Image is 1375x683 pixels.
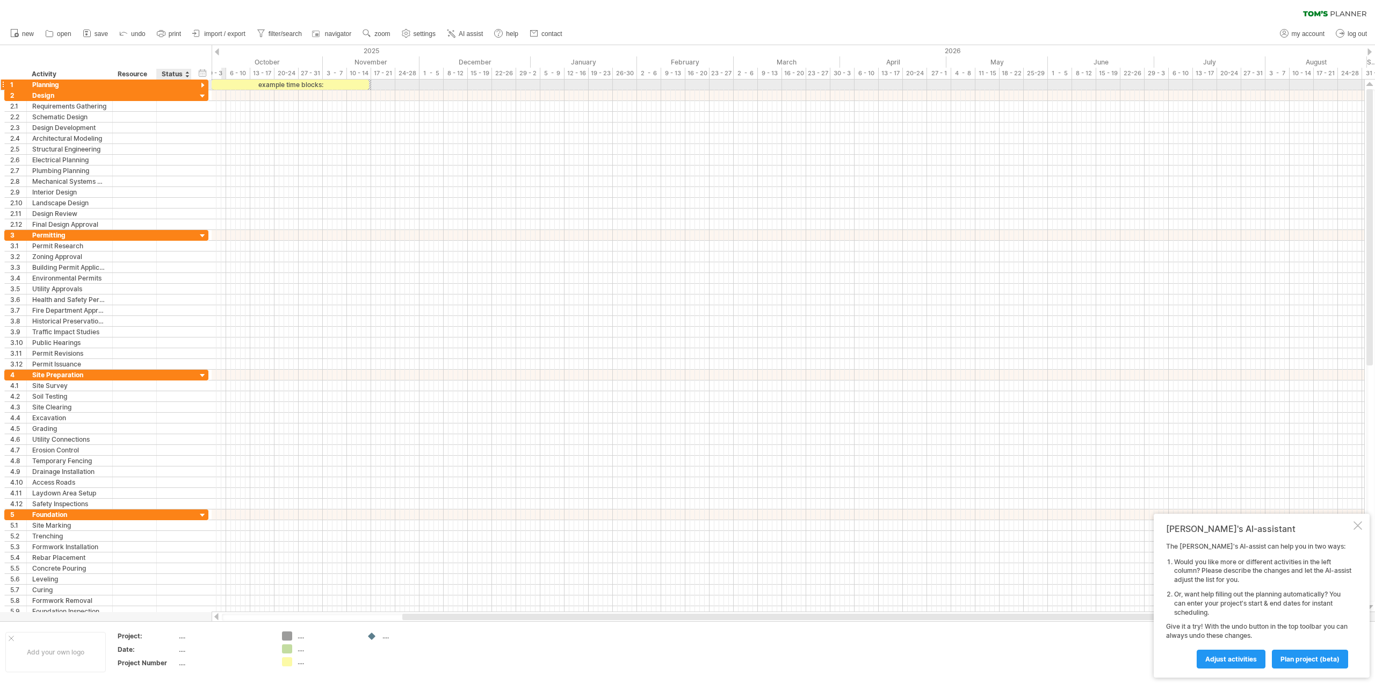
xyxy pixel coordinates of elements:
[118,645,177,654] div: Date:
[1096,68,1120,79] div: 15 - 19
[32,187,107,197] div: Interior Design
[32,144,107,154] div: Structural Engineering
[1280,655,1340,663] span: plan project (beta)
[32,488,107,498] div: Laydown Area Setup
[32,380,107,391] div: Site Survey
[32,123,107,133] div: Design Development
[1290,68,1314,79] div: 10 - 14
[131,30,146,38] span: undo
[32,90,107,100] div: Design
[10,284,26,294] div: 3.5
[1241,68,1265,79] div: 27 - 31
[10,402,26,412] div: 4.3
[32,284,107,294] div: Utility Approvals
[10,230,26,240] div: 3
[527,27,566,41] a: contact
[10,413,26,423] div: 4.4
[734,56,840,68] div: March 2026
[226,68,250,79] div: 6 - 10
[32,155,107,165] div: Electrical Planning
[32,166,107,176] div: Plumbing Planning
[419,68,444,79] div: 1 - 5
[212,80,369,90] div: example time blocks:
[637,56,734,68] div: February 2026
[117,27,149,41] a: undo
[1048,68,1072,79] div: 1 - 5
[95,30,108,38] span: save
[298,657,356,666] div: ....
[32,434,107,444] div: Utility Connections
[395,68,419,79] div: 24-28
[10,595,26,606] div: 5.8
[169,30,181,38] span: print
[734,68,758,79] div: 2 - 6
[10,456,26,466] div: 4.8
[10,80,26,90] div: 1
[1272,650,1348,668] a: plan project (beta)
[1048,56,1154,68] div: June 2026
[32,520,107,530] div: Site Marking
[531,56,637,68] div: January 2026
[758,68,782,79] div: 9 - 13
[1205,655,1257,663] span: Adjust activities
[10,305,26,315] div: 3.7
[32,348,107,358] div: Permit Revisions
[516,68,540,79] div: 29 - 2
[179,631,269,641] div: ....
[323,56,419,68] div: November 2025
[10,445,26,455] div: 4.7
[661,68,685,79] div: 9 - 13
[1265,56,1367,68] div: August 2026
[806,68,830,79] div: 23 - 27
[212,56,323,68] div: October 2025
[80,27,111,41] a: save
[202,68,226,79] div: 29 - 3
[179,658,269,667] div: ....
[323,68,347,79] div: 3 - 7
[1000,68,1024,79] div: 18 - 22
[1072,68,1096,79] div: 8 - 12
[32,606,107,616] div: Foundation Inspection
[459,30,483,38] span: AI assist
[299,68,323,79] div: 27 - 31
[10,176,26,186] div: 2.8
[10,574,26,584] div: 5.6
[10,434,26,444] div: 4.6
[32,337,107,348] div: Public Hearings
[10,359,26,369] div: 3.12
[5,632,106,672] div: Add your own logo
[492,68,516,79] div: 22-26
[685,68,710,79] div: 16 - 20
[32,402,107,412] div: Site Clearing
[1166,523,1351,534] div: [PERSON_NAME]'s AI-assistant
[10,273,26,283] div: 3.4
[1314,68,1338,79] div: 17 - 21
[32,327,107,337] div: Traffic Impact Studies
[118,631,177,641] div: Project:
[10,552,26,563] div: 5.4
[10,488,26,498] div: 4.11
[371,68,395,79] div: 17 - 21
[32,563,107,573] div: Concrete Pouring
[1174,558,1351,585] li: Would you like more or different activities in the left column? Please describe the changes and l...
[118,69,150,80] div: Resource
[1166,542,1351,668] div: The [PERSON_NAME]'s AI-assist can help you in two ways: Give it a try! With the undo button in th...
[1154,56,1265,68] div: July 2026
[32,466,107,477] div: Drainage Installation
[414,30,436,38] span: settings
[10,262,26,272] div: 3.3
[10,101,26,111] div: 2.1
[10,337,26,348] div: 3.10
[10,187,26,197] div: 2.9
[32,359,107,369] div: Permit Issuance
[298,644,356,653] div: ....
[32,101,107,111] div: Requirements Gathering
[32,413,107,423] div: Excavation
[1024,68,1048,79] div: 25-29
[506,30,518,38] span: help
[951,68,975,79] div: 4 - 8
[10,316,26,326] div: 3.8
[32,251,107,262] div: Zoning Approval
[310,27,354,41] a: navigator
[10,380,26,391] div: 4.1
